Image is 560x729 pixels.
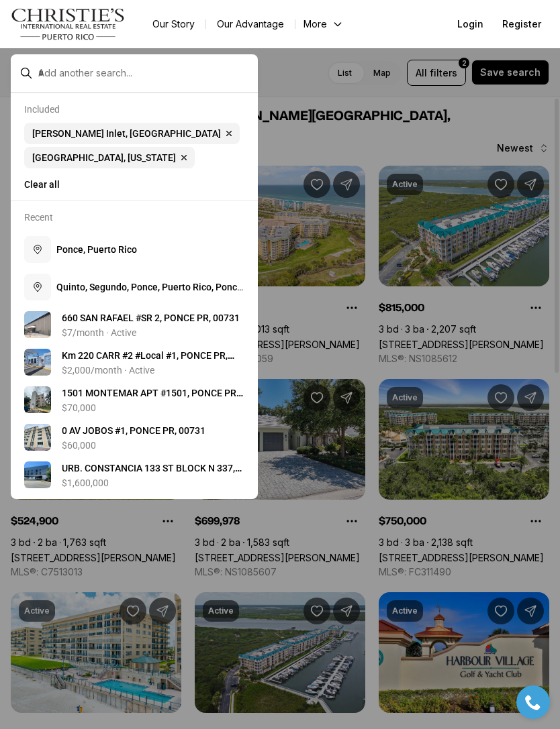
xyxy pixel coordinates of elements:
p: $7/month · Active [62,327,136,338]
span: Login [457,19,483,30]
span: 0 A V J O B O S # 1 , P O N C E P R , 0 0 7 3 1 [62,425,205,436]
span: K m 2 2 0 C A R R # 2 # L o c a l # 1 , P O N C E P R , 0 0 7 3 3 [62,350,234,374]
span: P o n c e , P u e r t o R i c o [56,244,137,255]
a: View details: 1501 MONTEMAR APT #1501 [19,381,250,418]
p: $1,600,000 [62,478,109,488]
p: Recent [24,212,53,223]
button: Quinto, Segundo, Ponce, Puerto Rico, Ponce, Puerto Rico [19,268,250,306]
span: Register [502,19,541,30]
button: Login [449,11,492,38]
a: View details: 0 AV JOBOS #1 [19,418,250,456]
button: Register [494,11,549,38]
span: [GEOGRAPHIC_DATA], [US_STATE] [32,152,176,163]
a: View details: 660 SAN RAFAEL #SR 2 [19,306,250,343]
a: Our Story [142,15,205,34]
a: View details: Km 220 CARR #2 #Local #1 [19,343,250,381]
span: Q u i n t o , S e g u n d o , P o n c e , P u e r t o R i c o , P o n c e , P u e r t o R i c o [56,282,244,306]
a: Our Advantage [206,15,295,34]
img: logo [11,8,126,40]
button: Ponce, Puerto Rico [19,231,250,268]
p: $2,000/month · Active [62,365,154,376]
a: View details: URB. CONSTANCIA 133 ST BLOCK N 337 [19,456,250,494]
span: U R B . C O N S T A N C I A 1 3 3 S T B L O C K N 3 3 7 , P O N C E P R , 0 0 7 1 7 [62,463,242,487]
p: Included [24,104,60,115]
span: 6 6 0 S A N R A F A E L # S R 2 , P O N C E P R , 0 0 7 3 1 [62,313,240,323]
p: $60,000 [62,440,96,451]
p: $70,000 [62,402,96,413]
button: More [295,15,352,34]
button: Clear all [24,174,244,195]
span: [PERSON_NAME] Inlet, [GEOGRAPHIC_DATA] [32,128,221,139]
span: 1 5 0 1 M O N T E M A R A P T # 1 5 0 1 , P O N C E P R , 0 0 7 3 1 [62,388,243,412]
